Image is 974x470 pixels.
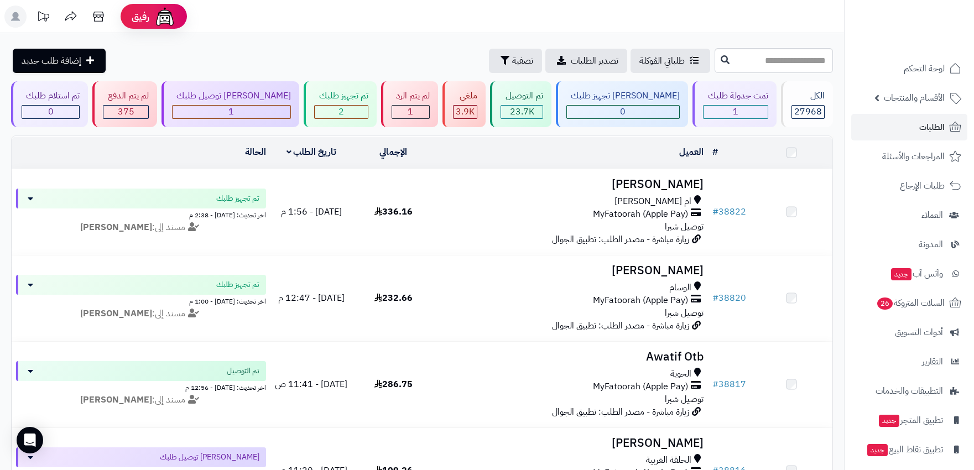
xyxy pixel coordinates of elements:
span: الأقسام والمنتجات [884,90,945,106]
div: ملغي [453,90,477,102]
span: 0 [620,105,626,118]
a: تم تجهيز طلبك 2 [301,81,378,127]
div: مسند إلى: [8,307,274,320]
span: إضافة طلب جديد [22,54,81,67]
a: أدوات التسويق [851,319,967,346]
span: 0 [48,105,54,118]
span: MyFatoorah (Apple Pay) [593,294,688,307]
span: تطبيق نقاط البيع [866,442,943,457]
span: أدوات التسويق [895,325,943,340]
a: لوحة التحكم [851,55,967,82]
span: زيارة مباشرة - مصدر الطلب: تطبيق الجوال [552,233,689,246]
span: 26 [877,297,893,310]
div: 2 [315,106,367,118]
span: # [712,378,718,391]
span: المراجعات والأسئلة [882,149,945,164]
span: # [712,205,718,218]
span: 286.75 [374,378,413,391]
h3: [PERSON_NAME] [439,178,703,191]
span: 336.16 [374,205,413,218]
span: توصيل شبرا [665,306,704,320]
a: تاريخ الطلب [287,145,337,159]
a: تحديثات المنصة [29,6,57,30]
strong: [PERSON_NAME] [80,221,152,234]
span: التقارير [922,354,943,369]
div: 1 [704,106,767,118]
div: 0 [567,106,679,118]
a: الحالة [245,145,266,159]
span: توصيل شبرا [665,393,704,406]
span: 1 [228,105,234,118]
div: مسند إلى: [8,394,274,406]
span: رفيق [132,10,149,23]
img: ai-face.png [154,6,176,28]
span: MyFatoorah (Apple Pay) [593,208,688,221]
span: جديد [891,268,912,280]
span: 1 [733,105,738,118]
span: طلباتي المُوكلة [639,54,685,67]
a: لم يتم الرد 1 [379,81,440,127]
a: #38822 [712,205,746,218]
span: تم تجهيز طلبك [216,193,259,204]
a: تطبيق نقاط البيعجديد [851,436,967,463]
span: تصفية [512,54,533,67]
h3: [PERSON_NAME] [439,264,703,277]
span: تم تجهيز طلبك [216,279,259,290]
span: جديد [867,444,888,456]
div: تم التوصيل [501,90,543,102]
span: # [712,291,718,305]
div: 23735 [501,106,542,118]
span: الوسام [669,281,691,294]
span: الحوية [670,368,691,380]
div: [PERSON_NAME] توصيل طلبك [172,90,291,102]
a: السلات المتروكة26 [851,290,967,316]
a: المدونة [851,231,967,258]
span: الحلقة الغربية [646,454,691,467]
div: Open Intercom Messenger [17,427,43,453]
div: 1 [173,106,290,118]
div: تم استلام طلبك [22,90,80,102]
span: وآتس آب [890,266,943,281]
span: الطلبات [919,119,945,135]
span: 3.9K [456,105,475,118]
a: العميل [679,145,704,159]
span: لوحة التحكم [904,61,945,76]
span: طلبات الإرجاع [900,178,945,194]
div: اخر تحديث: [DATE] - 1:00 م [16,295,266,306]
div: 1 [392,106,429,118]
span: توصيل شبرا [665,220,704,233]
a: إضافة طلب جديد [13,49,106,73]
div: اخر تحديث: [DATE] - 12:56 م [16,381,266,393]
h3: Awatif Otb [439,351,703,363]
div: تمت جدولة طلبك [703,90,768,102]
a: ملغي 3.9K [440,81,488,127]
span: السلات المتروكة [876,295,945,311]
span: تطبيق المتجر [878,412,943,428]
span: ام [PERSON_NAME] [614,195,691,208]
div: مسند إلى: [8,221,274,234]
a: #38820 [712,291,746,305]
h3: [PERSON_NAME] [439,437,703,450]
a: وآتس آبجديد [851,260,967,287]
a: لم يتم الدفع 375 [90,81,159,127]
div: تم تجهيز طلبك [314,90,368,102]
span: [PERSON_NAME] توصيل طلبك [160,452,259,463]
a: [PERSON_NAME] توصيل طلبك 1 [159,81,301,127]
strong: [PERSON_NAME] [80,393,152,406]
div: لم يتم الرد [392,90,430,102]
span: 2 [338,105,344,118]
a: تم التوصيل 23.7K [488,81,553,127]
span: تم التوصيل [227,365,259,377]
a: الإجمالي [379,145,407,159]
span: المدونة [919,237,943,252]
span: زيارة مباشرة - مصدر الطلب: تطبيق الجوال [552,319,689,332]
span: 232.66 [374,291,413,305]
a: الكل27968 [779,81,835,127]
div: 0 [22,106,79,118]
span: [DATE] - 1:56 م [281,205,342,218]
a: # [712,145,718,159]
a: المراجعات والأسئلة [851,143,967,170]
a: العملاء [851,202,967,228]
span: 27968 [794,105,822,118]
span: تصدير الطلبات [571,54,618,67]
